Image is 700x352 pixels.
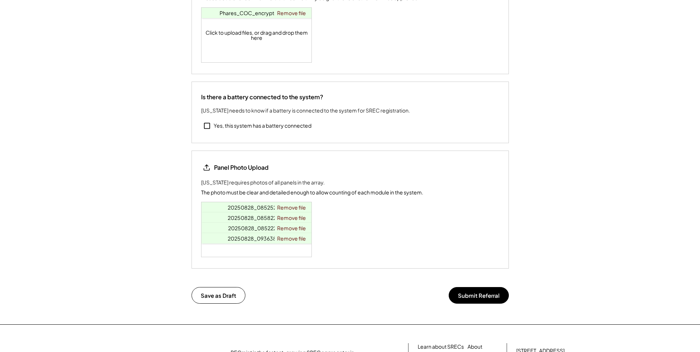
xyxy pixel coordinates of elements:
[468,343,482,351] a: About
[201,8,312,62] div: Click to upload files, or drag and drop them here
[275,223,308,233] a: Remove file
[192,287,245,304] button: Save as Draft
[228,225,286,231] a: 20250828_085222.jpg
[275,233,308,244] a: Remove file
[418,343,464,351] a: Learn about SRECs
[275,8,308,18] a: Remove file
[228,235,286,242] a: 20250828_093638.jpg
[201,93,323,101] div: Is there a battery connected to the system?
[228,204,286,211] a: 20250828_085252.jpg
[275,202,308,213] a: Remove file
[275,213,308,223] a: Remove file
[228,214,286,221] a: 20250828_085822.jpg
[220,10,294,16] a: Phares_COC_encrypted_.pdf
[201,189,423,196] div: The photo must be clear and detailed enough to allow counting of each module in the system.
[214,163,269,172] div: Panel Photo Upload
[201,107,410,114] div: [US_STATE] needs to know if a battery is connected to the system for SREC registration.
[201,179,325,186] div: [US_STATE] requires photos of all panels in the array.
[214,122,311,130] div: Yes, this system has a battery connected
[449,287,509,304] button: Submit Referral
